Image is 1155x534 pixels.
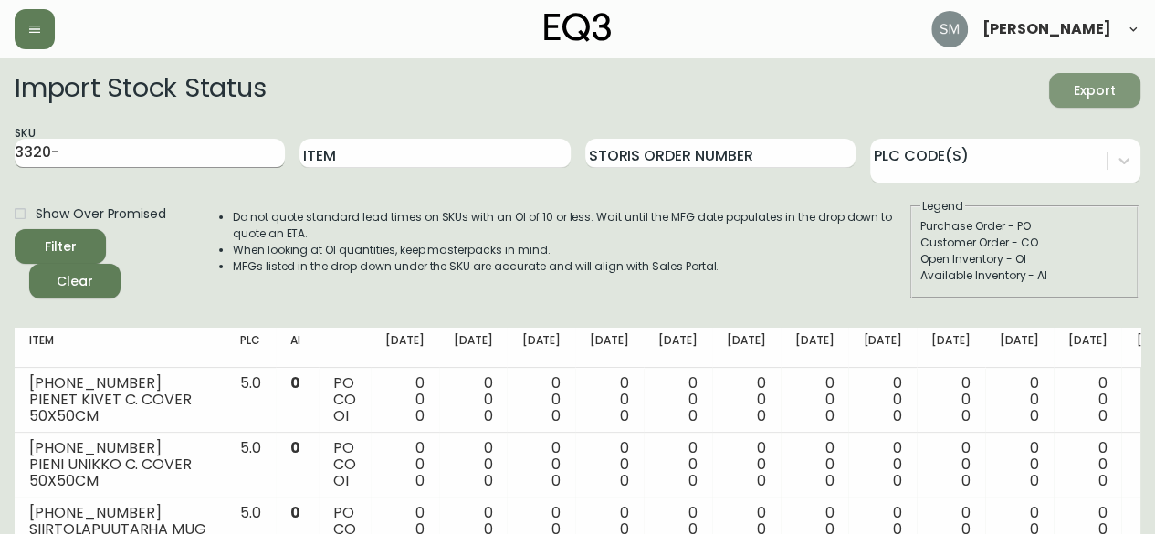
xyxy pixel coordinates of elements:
[1068,375,1108,424] div: 0 0
[15,73,266,108] h2: Import Stock Status
[1049,73,1140,108] button: Export
[276,328,319,368] th: AI
[1068,440,1108,489] div: 0 0
[233,258,908,275] li: MFGs listed in the drop down under the SKU are accurate and will align with Sales Portal.
[521,440,561,489] div: 0 0
[863,440,902,489] div: 0 0
[15,229,106,264] button: Filter
[961,470,971,491] span: 0
[415,470,425,491] span: 0
[233,209,908,242] li: Do not quote standard lead times on SKUs with an OI of 10 or less. Wait until the MFG date popula...
[233,242,908,258] li: When looking at OI quantities, keep masterpacks in mind.
[920,198,965,215] legend: Legend
[1064,79,1126,102] span: Export
[36,204,166,224] span: Show Over Promised
[917,328,985,368] th: [DATE]
[712,328,781,368] th: [DATE]
[658,375,698,424] div: 0 0
[333,405,349,426] span: OI
[439,328,508,368] th: [DATE]
[226,368,276,433] td: 5.0
[415,405,425,426] span: 0
[29,375,211,392] div: [PHONE_NUMBER]
[1000,440,1039,489] div: 0 0
[575,328,644,368] th: [DATE]
[521,375,561,424] div: 0 0
[848,328,917,368] th: [DATE]
[551,470,561,491] span: 0
[620,470,629,491] span: 0
[454,440,493,489] div: 0 0
[29,440,211,456] div: [PHONE_NUMBER]
[507,328,575,368] th: [DATE]
[961,405,971,426] span: 0
[931,11,968,47] img: 5baa0ca04850d275da408b8f6b98bad5
[795,375,835,424] div: 0 0
[454,375,493,424] div: 0 0
[29,392,211,424] div: PIENET KIVET C. COVER 50X50CM
[226,328,276,368] th: PLC
[385,375,425,424] div: 0 0
[920,251,1129,267] div: Open Inventory - OI
[15,328,226,368] th: Item
[644,328,712,368] th: [DATE]
[1097,470,1107,491] span: 0
[920,218,1129,235] div: Purchase Order - PO
[620,405,629,426] span: 0
[551,405,561,426] span: 0
[1030,405,1039,426] span: 0
[29,505,211,521] div: [PHONE_NUMBER]
[893,470,902,491] span: 0
[920,235,1129,251] div: Customer Order - CO
[290,502,300,523] span: 0
[824,405,834,426] span: 0
[658,440,698,489] div: 0 0
[893,405,902,426] span: 0
[1030,470,1039,491] span: 0
[931,440,971,489] div: 0 0
[333,375,356,424] div: PO CO
[385,440,425,489] div: 0 0
[29,456,211,489] div: PIENI UNIKKO C. COVER 50X50CM
[333,470,349,491] span: OI
[483,405,492,426] span: 0
[1054,328,1122,368] th: [DATE]
[1097,405,1107,426] span: 0
[1000,375,1039,424] div: 0 0
[44,270,106,293] span: Clear
[688,405,698,426] span: 0
[985,328,1054,368] th: [DATE]
[290,372,300,393] span: 0
[727,375,766,424] div: 0 0
[863,375,902,424] div: 0 0
[590,375,629,424] div: 0 0
[982,22,1111,37] span: [PERSON_NAME]
[483,470,492,491] span: 0
[781,328,849,368] th: [DATE]
[590,440,629,489] div: 0 0
[757,405,766,426] span: 0
[757,470,766,491] span: 0
[371,328,439,368] th: [DATE]
[795,440,835,489] div: 0 0
[824,470,834,491] span: 0
[920,267,1129,284] div: Available Inventory - AI
[931,375,971,424] div: 0 0
[727,440,766,489] div: 0 0
[333,440,356,489] div: PO CO
[226,433,276,497] td: 5.0
[544,13,612,42] img: logo
[688,470,698,491] span: 0
[29,264,121,298] button: Clear
[290,437,300,458] span: 0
